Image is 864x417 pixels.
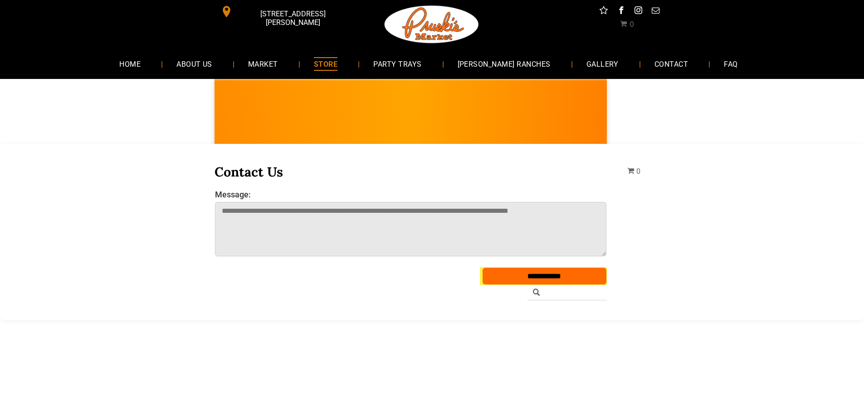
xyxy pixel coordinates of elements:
span: 0 [630,20,634,29]
h3: Contact Us [215,163,607,180]
a: GALLERY [573,52,632,76]
a: instagram [632,5,644,19]
a: MARKET [234,52,292,76]
a: STORE [300,52,351,76]
a: FAQ [710,52,751,76]
label: Message: [215,190,607,199]
a: ABOUT US [163,52,226,76]
a: PARTY TRAYS [360,52,435,76]
a: facebook [615,5,627,19]
a: Social network [598,5,610,19]
span: [STREET_ADDRESS][PERSON_NAME] [234,5,351,31]
a: [PERSON_NAME] RANCHES [444,52,564,76]
a: [STREET_ADDRESS][PERSON_NAME] [215,5,353,19]
a: CONTACT [641,52,702,76]
span: 0 [636,167,640,176]
a: HOME [106,52,154,76]
a: email [649,5,661,19]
